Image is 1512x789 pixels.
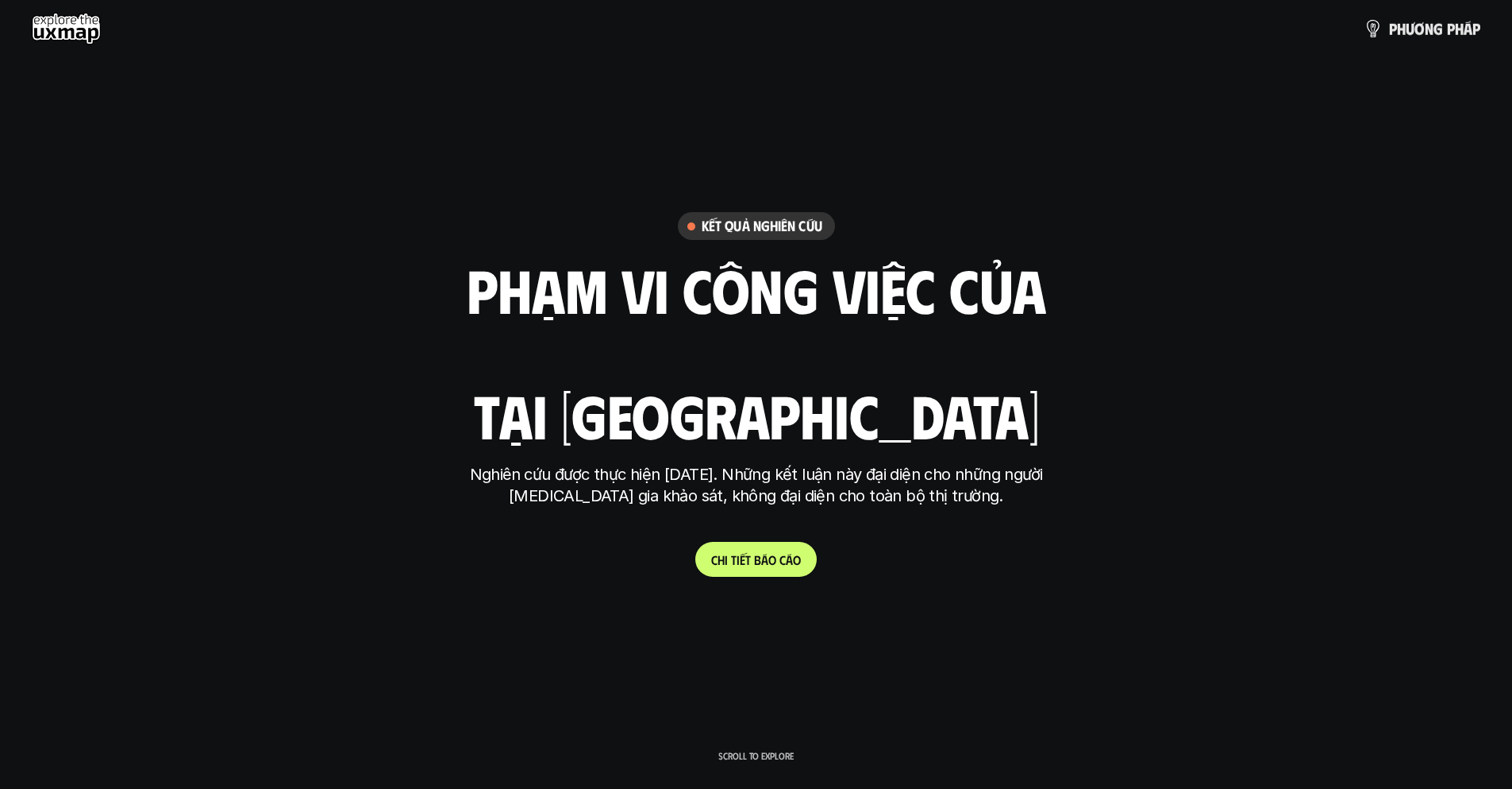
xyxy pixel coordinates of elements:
[768,552,776,567] span: o
[1472,20,1480,37] span: p
[1414,20,1425,37] span: ơ
[761,552,768,567] span: á
[473,381,1039,448] h1: tại [GEOGRAPHIC_DATA]
[737,552,740,567] span: i
[786,552,793,567] span: á
[718,750,794,761] p: Scroll to explore
[1425,20,1433,37] span: n
[702,217,822,235] h6: Kết quả nghiên cứu
[711,552,718,567] span: C
[1389,20,1397,37] span: p
[754,552,761,567] span: b
[740,552,745,567] span: ế
[467,256,1046,323] h1: phạm vi công việc của
[725,552,728,567] span: i
[695,542,817,577] a: Chitiếtbáocáo
[1433,20,1443,37] span: g
[1406,20,1414,37] span: ư
[459,464,1054,507] p: Nghiên cứu được thực hiện [DATE]. Những kết luận này đại diện cho những người [MEDICAL_DATA] gia ...
[1364,13,1480,44] a: phươngpháp
[718,552,725,567] span: h
[793,552,801,567] span: o
[779,552,786,567] span: c
[745,552,751,567] span: t
[1447,20,1455,37] span: p
[1397,20,1406,37] span: h
[1455,20,1464,37] span: h
[731,552,737,567] span: t
[1464,20,1472,37] span: á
